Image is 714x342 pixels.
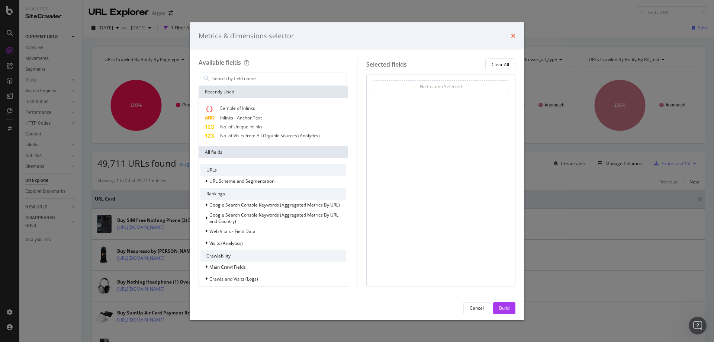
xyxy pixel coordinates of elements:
div: Clear All [492,61,509,68]
button: Build [493,302,515,314]
div: Cancel [470,305,484,311]
div: Recently Used [199,86,348,98]
iframe: Intercom live chat [689,317,707,335]
div: No Column Selected [420,83,462,90]
span: Inlinks - Anchor Text [220,115,262,121]
button: Cancel [463,302,490,314]
div: Crawlability [200,250,346,262]
span: Crawls and Visits (Logs) [209,276,258,282]
span: Main Crawl Fields [209,264,246,270]
div: All fields [199,146,348,158]
span: Google Search Console Keywords (Aggregated Metrics By URL) [209,202,340,208]
div: Metrics & dimensions selector [199,31,294,41]
span: Sample of Inlinks [220,105,255,111]
span: URL Scheme and Segmentation [209,178,274,184]
span: No. of Unique Inlinks [220,124,263,130]
div: times [511,31,515,41]
div: URLs [200,164,346,176]
span: Web Vitals - Field Data [209,228,255,234]
div: Rankings [200,188,346,200]
input: Search by field name [212,73,346,84]
span: Google Search Console Keywords (Aggregated Metrics By URL and Country) [209,212,338,224]
div: Build [499,305,509,311]
div: Available fields [199,58,241,67]
div: modal [190,22,524,320]
button: Clear All [485,58,515,70]
div: Selected fields [366,60,407,69]
span: No. of Visits from All Organic Sources (Analytics) [220,132,320,139]
span: Visits (Analytics) [209,240,243,246]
